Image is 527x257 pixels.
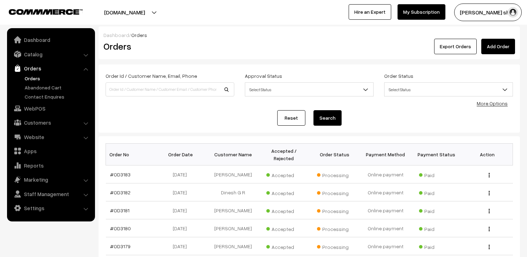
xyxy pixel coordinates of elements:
input: Order Id / Customer Name / Customer Email / Customer Phone [106,82,234,96]
a: Settings [9,202,93,214]
a: #OD3180 [110,225,131,231]
td: [PERSON_NAME] [208,237,259,255]
a: Dashboard [103,32,129,38]
img: Menu [489,209,490,213]
a: Marketing [9,173,93,186]
span: Accepted [266,242,301,251]
a: #OD3183 [110,171,131,177]
img: COMMMERCE [9,9,83,14]
a: #OD3181 [110,207,129,213]
img: Menu [489,245,490,249]
td: [DATE] [157,219,208,237]
label: Order Id / Customer Name, Email, Phone [106,72,197,80]
img: Menu [489,191,490,195]
button: [DOMAIN_NAME] [80,4,170,21]
td: [DATE] [157,201,208,219]
span: Processing [317,206,352,215]
a: Customers [9,116,93,129]
a: Add Order [481,39,515,54]
span: Accepted [266,170,301,179]
th: Order Status [309,144,360,165]
span: Select Status [245,82,374,96]
span: Processing [317,224,352,233]
a: Website [9,131,93,143]
span: Select Status [245,83,373,96]
span: Accepted [266,188,301,197]
th: Customer Name [208,144,259,165]
td: Online payment [360,183,411,201]
button: Export Orders [434,39,477,54]
th: Payment Method [360,144,411,165]
a: Reset [277,110,305,126]
td: [PERSON_NAME] [208,165,259,183]
a: Orders [23,75,93,82]
span: Paid [419,188,454,197]
span: Processing [317,242,352,251]
a: Catalog [9,48,93,61]
th: Payment Status [411,144,462,165]
span: Accepted [266,224,301,233]
a: #OD3182 [110,189,131,195]
button: [PERSON_NAME] sha… [454,4,522,21]
td: [PERSON_NAME] [208,219,259,237]
a: Hire an Expert [349,4,391,20]
span: Paid [419,224,454,233]
td: [DATE] [157,183,208,201]
a: Staff Management [9,188,93,200]
span: Paid [419,242,454,251]
td: [DATE] [157,165,208,183]
td: [PERSON_NAME] [208,201,259,219]
label: Approval Status [245,72,282,80]
th: Action [462,144,513,165]
h2: Orders [103,41,234,52]
a: #OD3179 [110,243,131,249]
img: user [508,7,518,18]
td: Online payment [360,165,411,183]
span: Processing [317,170,352,179]
label: Order Status [384,72,413,80]
a: My Subscription [398,4,445,20]
a: Reports [9,159,93,172]
td: [DATE] [157,237,208,255]
td: Dinesh G R [208,183,259,201]
span: Paid [419,206,454,215]
td: Online payment [360,237,411,255]
th: Order Date [157,144,208,165]
span: Select Status [385,83,513,96]
th: Order No [106,144,157,165]
span: Processing [317,188,352,197]
td: Online payment [360,201,411,219]
span: Accepted [266,206,301,215]
a: COMMMERCE [9,7,70,15]
span: Paid [419,170,454,179]
a: More Options [477,100,508,106]
a: Contact Enquires [23,93,93,100]
img: Menu [489,173,490,177]
a: Orders [9,62,93,75]
button: Search [313,110,342,126]
th: Accepted / Rejected [258,144,309,165]
span: Orders [131,32,147,38]
a: Abandoned Cart [23,84,93,91]
td: Online payment [360,219,411,237]
a: Dashboard [9,33,93,46]
a: Apps [9,145,93,157]
span: Select Status [384,82,513,96]
img: Menu [489,227,490,231]
div: / [103,31,515,39]
a: WebPOS [9,102,93,115]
